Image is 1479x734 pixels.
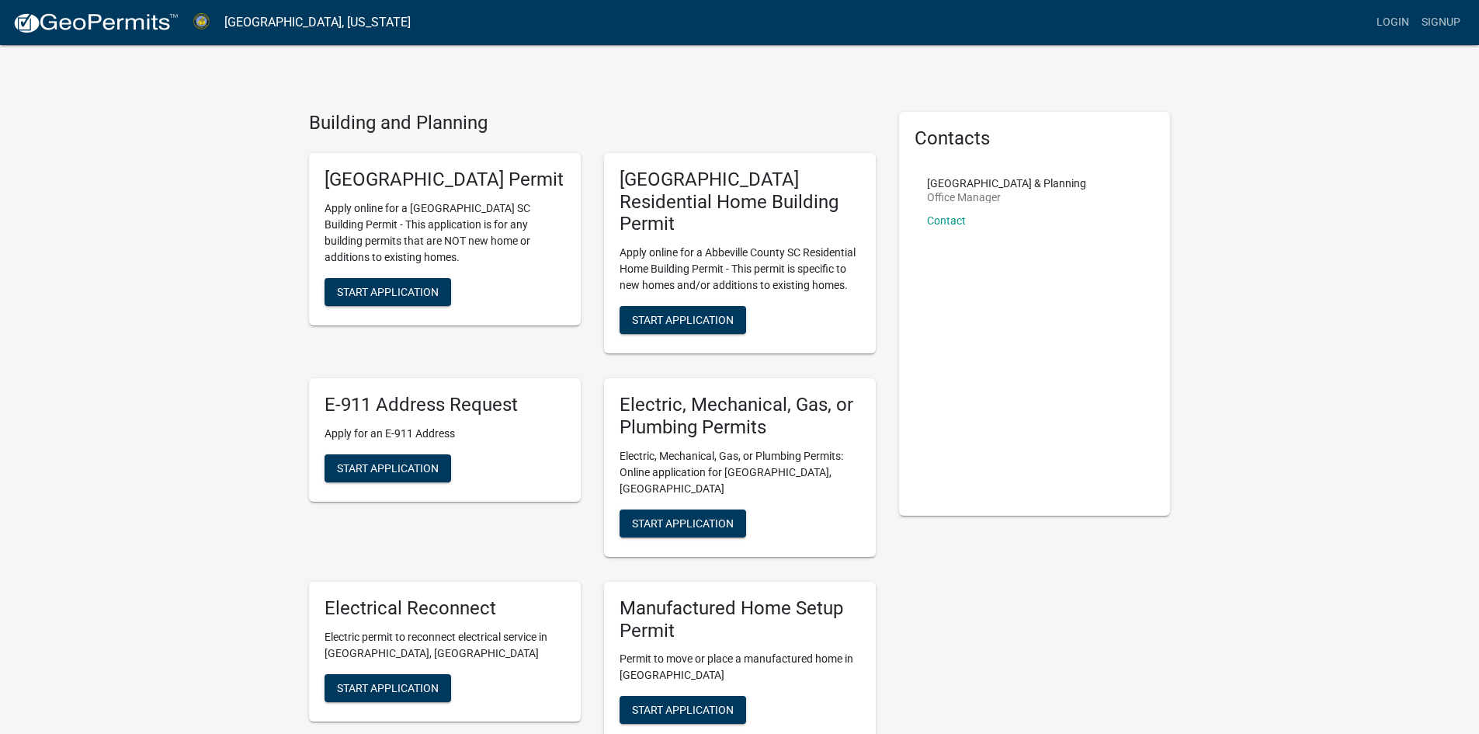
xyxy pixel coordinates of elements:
[325,169,565,191] h5: [GEOGRAPHIC_DATA] Permit
[325,394,565,416] h5: E-911 Address Request
[1415,8,1467,37] a: Signup
[325,629,565,662] p: Electric permit to reconnect electrical service in [GEOGRAPHIC_DATA], [GEOGRAPHIC_DATA]
[620,394,860,439] h5: Electric, Mechanical, Gas, or Plumbing Permits
[927,214,966,227] a: Contact
[620,169,860,235] h5: [GEOGRAPHIC_DATA] Residential Home Building Permit
[632,704,734,716] span: Start Application
[325,674,451,702] button: Start Application
[1370,8,1415,37] a: Login
[325,200,565,266] p: Apply online for a [GEOGRAPHIC_DATA] SC Building Permit - This application is for any building pe...
[927,192,1086,203] p: Office Manager
[325,454,451,482] button: Start Application
[325,597,565,620] h5: Electrical Reconnect
[337,285,439,297] span: Start Application
[620,306,746,334] button: Start Application
[632,517,734,529] span: Start Application
[620,696,746,724] button: Start Application
[620,245,860,294] p: Apply online for a Abbeville County SC Residential Home Building Permit - This permit is specific...
[191,12,212,33] img: Abbeville County, South Carolina
[620,510,746,537] button: Start Application
[337,681,439,694] span: Start Application
[632,314,734,326] span: Start Application
[620,651,860,684] p: Permit to move or place a manufactured home in [GEOGRAPHIC_DATA]
[224,9,411,36] a: [GEOGRAPHIC_DATA], [US_STATE]
[915,127,1155,150] h5: Contacts
[325,426,565,442] p: Apply for an E-911 Address
[337,461,439,474] span: Start Application
[620,597,860,642] h5: Manufactured Home Setup Permit
[325,278,451,306] button: Start Application
[620,448,860,497] p: Electric, Mechanical, Gas, or Plumbing Permits: Online application for [GEOGRAPHIC_DATA], [GEOGRA...
[927,178,1086,189] p: [GEOGRAPHIC_DATA] & Planning
[309,112,876,134] h4: Building and Planning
